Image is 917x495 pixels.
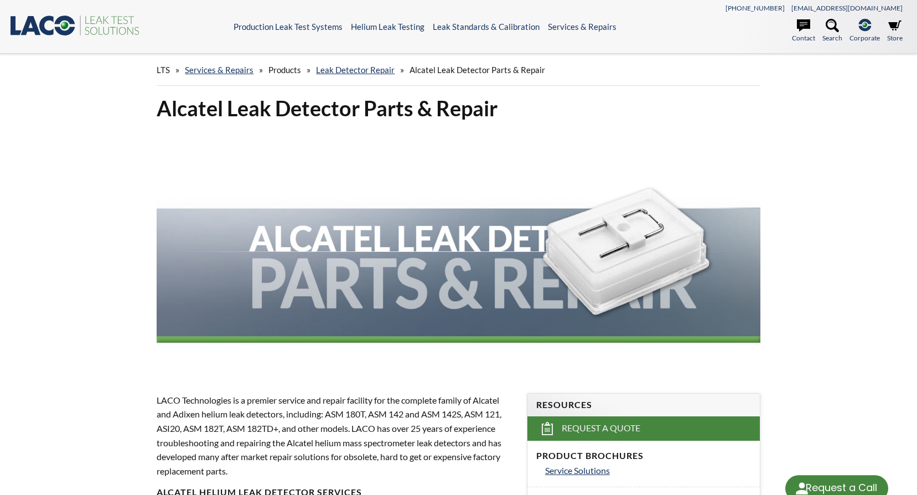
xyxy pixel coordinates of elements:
[157,393,514,478] p: LACO Technologies is a premier service and repair facility for the complete family of Alcatel and...
[351,22,424,32] a: Helium Leak Testing
[562,422,640,434] span: Request a Quote
[410,65,545,75] span: Alcatel Leak Detector Parts & Repair
[792,19,815,43] a: Contact
[157,95,760,122] h1: Alcatel Leak Detector Parts & Repair
[791,4,903,12] a: [EMAIL_ADDRESS][DOMAIN_NAME]
[536,450,751,462] h4: Product Brochures
[157,65,170,75] span: LTS
[822,19,842,43] a: Search
[157,131,760,372] img: Alcatel Leak Detector Parts & Repair header
[316,65,395,75] a: Leak Detector Repair
[887,19,903,43] a: Store
[527,416,760,441] a: Request a Quote
[545,463,751,478] a: Service Solutions
[849,33,880,43] span: Corporate
[548,22,616,32] a: Services & Repairs
[726,4,785,12] a: [PHONE_NUMBER]
[185,65,253,75] a: Services & Repairs
[268,65,301,75] span: Products
[536,399,751,411] h4: Resources
[545,465,610,476] span: Service Solutions
[234,22,343,32] a: Production Leak Test Systems
[157,54,760,86] div: » » » »
[433,22,540,32] a: Leak Standards & Calibration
